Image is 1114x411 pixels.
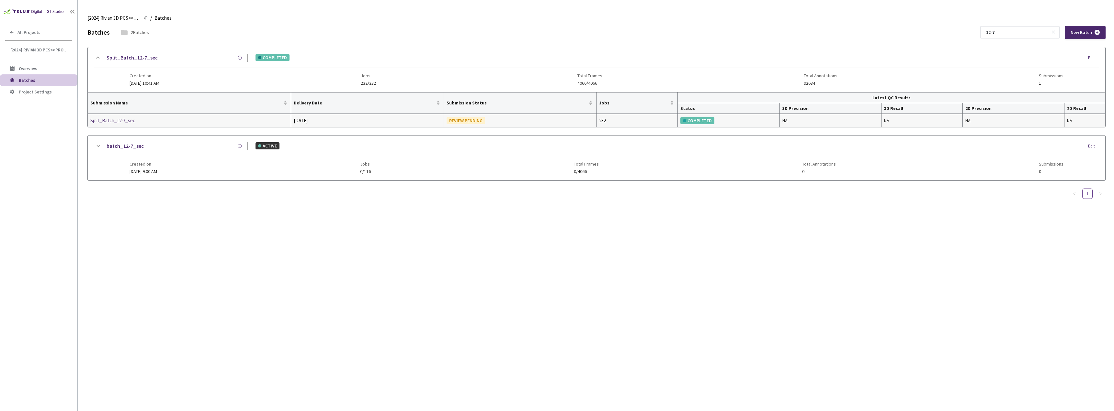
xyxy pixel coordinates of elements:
[87,27,110,37] div: Batches
[1073,192,1076,196] span: left
[780,103,881,114] th: 3D Precision
[1095,189,1106,199] button: right
[19,66,37,71] span: Overview
[597,92,678,114] th: Jobs
[1071,30,1092,35] span: New Batch
[361,81,376,86] span: 232/232
[131,29,149,36] div: 2 Batches
[1039,169,1063,174] span: 0
[256,142,279,149] div: ACTIVE
[291,92,444,114] th: Delivery Date
[150,14,152,22] li: /
[47,8,64,15] div: GT Studio
[599,100,669,105] span: Jobs
[884,117,960,124] div: NA
[130,73,159,78] span: Created on
[87,14,140,22] span: [2024] Rivian 3D PCS<>Production
[1083,189,1092,199] a: 1
[1039,161,1063,167] span: Submissions
[574,161,599,167] span: Total Frames
[804,81,837,86] span: 92634
[88,47,1105,92] div: Split_Batch_12-7_secCOMPLETEDEditCreated on[DATE] 10:41 AMJobs232/232Total Frames4066/4066Total A...
[256,54,290,61] div: COMPLETED
[1067,117,1103,124] div: NA
[88,135,1105,180] div: batch_12-7_secACTIVEEditCreated on[DATE] 9:00 AMJobs0/116Total Frames0/4066Total Annotations0Subm...
[1095,189,1106,199] li: Next Page
[1039,81,1063,86] span: 1
[802,161,836,167] span: Total Annotations
[447,100,587,105] span: Submission Status
[130,80,159,86] span: [DATE] 10:41 AM
[360,161,371,167] span: Jobs
[360,169,371,174] span: 0/116
[107,54,158,62] a: Split_Batch_12-7_sec
[17,30,40,35] span: All Projects
[361,73,376,78] span: Jobs
[804,73,837,78] span: Total Annotations
[294,100,435,105] span: Delivery Date
[447,117,485,124] div: REVIEW PENDING
[444,92,597,114] th: Submission Status
[90,117,159,124] a: Split_Batch_12-7_sec
[881,103,963,114] th: 3D Recall
[782,117,879,124] div: NA
[19,77,35,83] span: Batches
[10,47,68,53] span: [2024] Rivian 3D PCS<>Production
[130,161,157,167] span: Created on
[154,14,172,22] span: Batches
[130,168,157,174] span: [DATE] 9:00 AM
[678,103,779,114] th: Status
[294,117,441,124] div: [DATE]
[1064,103,1105,114] th: 2D Recall
[19,89,52,95] span: Project Settings
[574,169,599,174] span: 0/4066
[88,92,291,114] th: Submission Name
[1039,73,1063,78] span: Submissions
[1069,189,1080,199] button: left
[1088,55,1099,61] div: Edit
[1069,189,1080,199] li: Previous Page
[107,142,144,150] a: batch_12-7_sec
[802,169,836,174] span: 0
[680,117,714,124] div: COMPLETED
[963,103,1064,114] th: 2D Precision
[577,81,602,86] span: 4066/4066
[90,100,282,105] span: Submission Name
[1088,143,1099,149] div: Edit
[982,27,1051,38] input: Search
[1098,192,1102,196] span: right
[965,117,1062,124] div: NA
[678,92,1105,103] th: Latest QC Results
[577,73,602,78] span: Total Frames
[599,117,675,124] div: 232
